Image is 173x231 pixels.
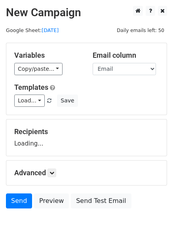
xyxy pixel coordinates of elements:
[71,193,131,208] a: Send Test Email
[42,27,59,33] a: [DATE]
[114,27,167,33] a: Daily emails left: 50
[6,27,59,33] small: Google Sheet:
[93,51,159,60] h5: Email column
[14,127,159,136] h5: Recipients
[14,169,159,177] h5: Advanced
[14,127,159,148] div: Loading...
[57,95,78,107] button: Save
[14,63,63,75] a: Copy/paste...
[14,95,45,107] a: Load...
[6,193,32,208] a: Send
[34,193,69,208] a: Preview
[6,6,167,19] h2: New Campaign
[14,51,81,60] h5: Variables
[114,26,167,35] span: Daily emails left: 50
[14,83,48,91] a: Templates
